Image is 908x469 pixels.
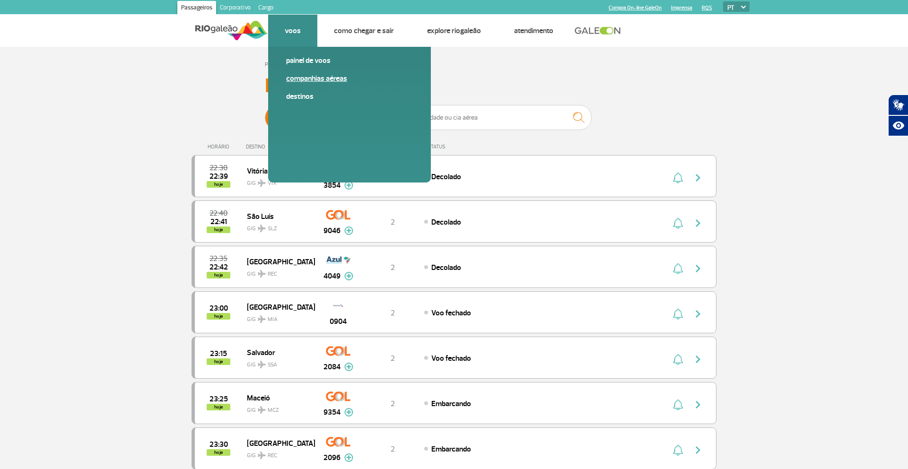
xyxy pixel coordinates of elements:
span: 2 [391,263,395,272]
img: sino-painel-voo.svg [673,263,683,274]
button: Abrir tradutor de língua de sinais. [888,95,908,115]
span: 2 [391,217,395,227]
span: 2084 [323,361,340,373]
span: GIG [247,174,307,188]
span: GIG [247,219,307,233]
img: sino-painel-voo.svg [673,308,683,320]
span: Decolado [431,217,461,227]
div: Plugin de acessibilidade da Hand Talk. [888,95,908,136]
img: seta-direita-painel-voo.svg [692,308,704,320]
span: 2025-09-30 23:25:00 [210,396,228,402]
input: Voo, cidade ou cia aérea [402,105,592,130]
a: Destinos [286,91,413,102]
span: Voo fechado [431,354,471,363]
span: 4049 [323,270,340,282]
span: [GEOGRAPHIC_DATA] [247,301,307,313]
span: Decolado [431,172,461,182]
span: Salvador [247,346,307,358]
span: 9354 [323,407,340,418]
img: mais-info-painel-voo.svg [344,272,353,280]
span: 2025-09-30 23:15:00 [210,350,227,357]
span: GIG [247,356,307,369]
img: sino-painel-voo.svg [673,172,683,183]
span: 2025-09-30 22:41:55 [210,218,227,225]
a: Explore RIOgaleão [427,26,481,35]
a: Corporativo [216,1,254,16]
img: mais-info-painel-voo.svg [344,453,353,462]
img: sino-painel-voo.svg [673,399,683,410]
span: 2025-09-30 22:30:00 [210,165,227,171]
span: 2096 [323,452,340,463]
span: REC [268,270,277,278]
img: seta-direita-painel-voo.svg [692,444,704,456]
a: Companhias Aéreas [286,73,413,84]
img: destiny_airplane.svg [258,452,266,459]
img: mais-info-painel-voo.svg [344,363,353,371]
a: Como chegar e sair [334,26,394,35]
span: São Luís [247,210,307,222]
img: seta-direita-painel-voo.svg [692,354,704,365]
span: hoje [207,226,230,233]
span: Voo fechado [431,308,471,318]
a: Imprensa [671,5,692,11]
span: GIG [247,265,307,278]
span: 2 [391,399,395,408]
h3: Painel de Voos [265,74,643,98]
span: [GEOGRAPHIC_DATA] [247,255,307,268]
span: 2025-09-30 23:00:00 [210,305,228,312]
span: hoje [207,404,230,410]
img: sino-painel-voo.svg [673,354,683,365]
span: MCZ [268,406,279,415]
span: 2 [391,308,395,318]
span: 3854 [323,180,340,191]
span: 2025-09-30 23:30:00 [210,441,228,448]
a: Atendimento [514,26,553,35]
img: destiny_airplane.svg [258,225,266,232]
img: seta-direita-painel-voo.svg [692,217,704,229]
img: destiny_airplane.svg [258,315,266,323]
span: hoje [207,272,230,278]
span: 2025-09-30 22:42:24 [210,264,228,270]
a: RQS [702,5,712,11]
span: SLZ [268,225,277,233]
div: DESTINO [246,144,315,150]
span: Maceió [247,391,307,404]
img: mais-info-painel-voo.svg [344,408,353,417]
span: hoje [207,358,230,365]
span: Embarcando [431,444,471,454]
img: destiny_airplane.svg [258,361,266,368]
span: GIG [247,446,307,460]
a: Passageiros [177,1,216,16]
a: Painel de voos [286,55,413,66]
span: 2025-09-30 22:35:00 [210,255,227,262]
a: Compra On-line GaleOn [609,5,662,11]
span: hoje [207,449,230,456]
span: Vitória [247,165,307,177]
span: SSA [268,361,277,369]
img: seta-direita-painel-voo.svg [692,172,704,183]
img: seta-direita-painel-voo.svg [692,263,704,274]
span: REC [268,452,277,460]
span: [GEOGRAPHIC_DATA] [247,437,307,449]
span: MIA [268,315,278,324]
img: mais-info-painel-voo.svg [344,181,353,190]
img: destiny_airplane.svg [258,270,266,278]
div: STATUS [423,144,500,150]
span: 9046 [323,225,340,236]
span: VIX [268,179,277,188]
span: 2 [391,354,395,363]
span: hoje [207,313,230,320]
a: Voos [285,26,301,35]
span: hoje [207,181,230,188]
img: sino-painel-voo.svg [673,217,683,229]
span: Decolado [431,263,461,272]
span: GIG [247,310,307,324]
span: GIG [247,401,307,415]
img: destiny_airplane.svg [258,179,266,187]
span: Embarcando [431,399,471,408]
a: Página Inicial [265,61,294,68]
span: 2025-09-30 22:40:00 [210,210,227,217]
span: 0904 [330,316,347,327]
span: 2 [391,444,395,454]
span: 2025-09-30 22:39:43 [210,173,228,180]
